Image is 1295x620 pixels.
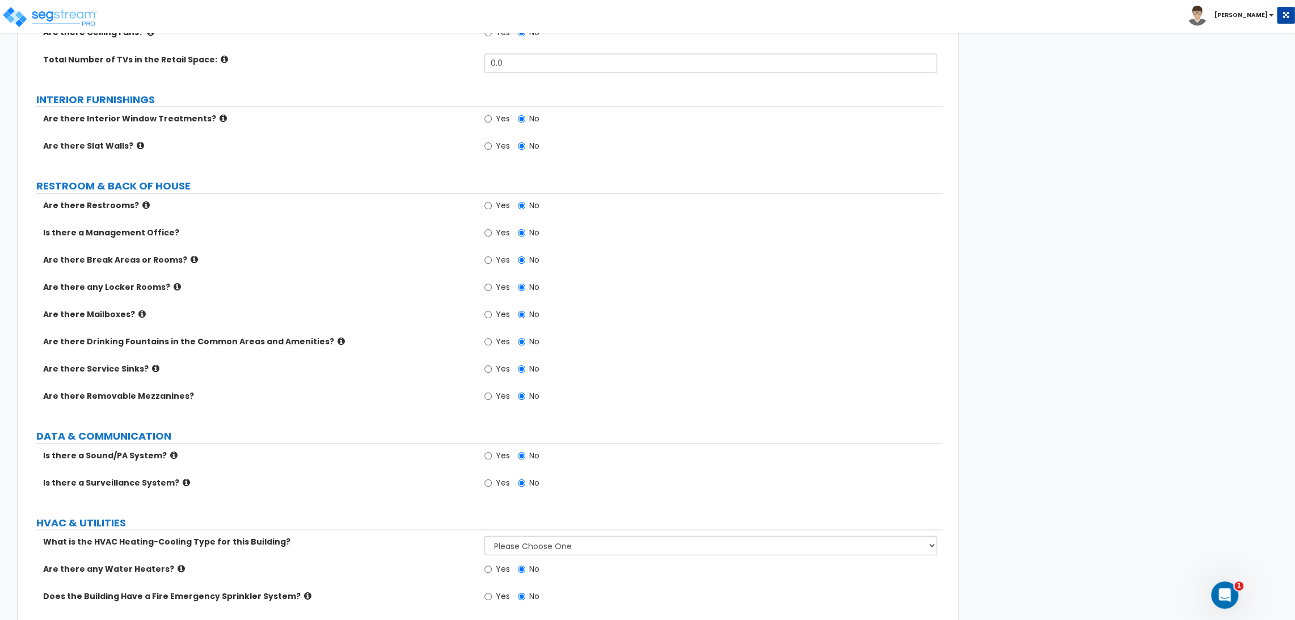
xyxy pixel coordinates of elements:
[36,515,126,530] label: HVAC & UTILITIES
[484,112,492,125] input: Yes
[518,308,525,320] input: No
[152,364,159,372] i: click for more info!
[518,362,539,382] label: No
[178,564,185,572] i: click for more info!
[137,141,144,149] i: click for more info!
[43,335,345,347] label: Are there Drinking Fountains in the Common Areas and Amenities?
[484,308,510,327] label: Yes
[518,590,525,602] input: No
[170,450,178,459] i: click for more info!
[36,178,191,193] label: RESTROOM & BACK OF HOUSE
[518,199,525,212] input: No
[518,26,539,45] label: No
[43,390,194,401] label: Are there Removable Mezzanines?
[518,390,539,409] label: No
[484,590,510,609] label: Yes
[484,281,492,293] input: Yes
[484,226,492,239] input: Yes
[518,281,525,293] input: No
[484,226,510,246] label: Yes
[518,362,525,375] input: No
[43,53,228,65] label: Total Number of TVs in the Retail Space:
[484,112,510,132] label: Yes
[1187,6,1207,26] img: avatar.png
[518,226,525,239] input: No
[518,390,525,402] input: No
[518,449,525,462] input: No
[138,309,146,318] i: click for more info!
[484,476,510,496] label: Yes
[338,336,345,345] i: click for more info!
[142,200,150,209] i: click for more info!
[2,6,98,28] img: logo_pro_r.png
[43,535,290,547] label: What is the HVAC Heating-Cooling Type for this Building?
[484,281,510,300] label: Yes
[484,199,510,218] label: Yes
[518,281,539,300] label: No
[484,449,492,462] input: Yes
[43,254,198,265] label: Are there Break Areas or Rooms?
[484,590,492,602] input: Yes
[221,54,228,63] i: click for more info!
[518,335,525,348] input: No
[518,112,539,132] label: No
[484,254,510,273] label: Yes
[484,308,492,320] input: Yes
[518,476,539,496] label: No
[43,476,190,488] label: Is there a Surveillance System?
[518,590,539,609] label: No
[518,140,539,159] label: No
[36,92,155,107] label: INTERIOR FURNISHINGS
[484,335,510,355] label: Yes
[191,255,198,263] i: click for more info!
[43,140,144,151] label: Are there Slat Walls?
[518,563,539,582] label: No
[174,282,181,290] i: click for more info!
[484,362,510,382] label: Yes
[518,335,539,355] label: No
[518,226,539,246] label: No
[484,335,492,348] input: Yes
[1234,581,1243,591] span: 1
[518,140,525,152] input: No
[1214,11,1268,19] b: [PERSON_NAME]
[484,362,492,375] input: Yes
[518,199,539,218] label: No
[518,254,525,266] input: No
[304,591,311,600] i: click for more info!
[484,563,492,575] input: Yes
[43,590,311,601] label: Does the Building Have a Fire Emergency Sprinkler System?
[484,563,510,582] label: Yes
[484,390,510,409] label: Yes
[484,140,510,159] label: Yes
[518,449,539,469] label: No
[518,476,525,489] input: No
[484,476,492,489] input: Yes
[518,308,539,327] label: No
[43,449,178,461] label: Is there a Sound/PA System?
[183,478,190,486] i: click for more info!
[43,563,185,574] label: Are there any Water Heaters?
[43,308,146,319] label: Are there Mailboxes?
[220,113,227,122] i: click for more info!
[484,26,510,45] label: Yes
[43,281,181,292] label: Are there any Locker Rooms?
[484,449,510,469] label: Yes
[43,112,227,124] label: Are there Interior Window Treatments?
[518,254,539,273] label: No
[518,112,525,125] input: No
[484,140,492,152] input: Yes
[484,199,492,212] input: Yes
[36,428,171,443] label: DATA & COMMUNICATION
[43,362,159,374] label: Are there Service Sinks?
[518,563,525,575] input: No
[1211,581,1238,609] iframe: Intercom live chat
[43,199,150,210] label: Are there Restrooms?
[43,226,179,238] label: Is there a Management Office?
[484,254,492,266] input: Yes
[484,390,492,402] input: Yes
